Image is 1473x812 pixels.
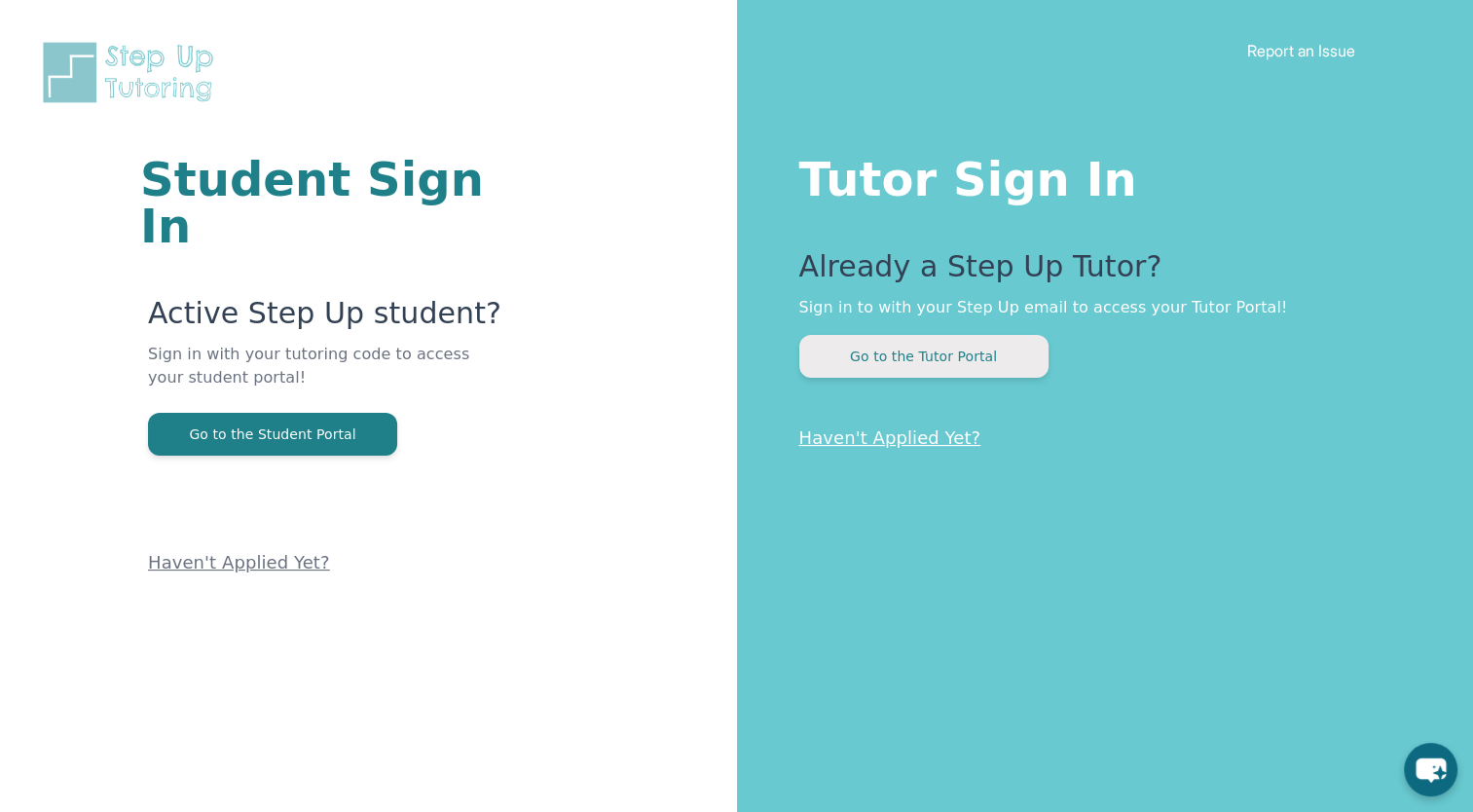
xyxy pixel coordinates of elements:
[1247,41,1355,60] a: Report an Issue
[1404,743,1457,796] button: chat-button
[799,296,1396,319] p: Sign in to with your Step Up email to access your Tutor Portal!
[148,552,330,572] a: Haven't Applied Yet?
[799,249,1396,296] p: Already a Step Up Tutor?
[148,424,397,443] a: Go to the Student Portal
[148,413,397,456] button: Go to the Student Portal
[148,296,503,343] p: Active Step Up student?
[799,427,981,448] a: Haven't Applied Yet?
[799,347,1049,365] a: Go to the Tutor Portal
[140,156,503,249] h1: Student Sign In
[39,39,226,106] img: Step Up Tutoring horizontal logo
[148,343,503,413] p: Sign in with your tutoring code to access your student portal!
[799,335,1049,378] button: Go to the Tutor Portal
[799,148,1396,203] h1: Tutor Sign In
